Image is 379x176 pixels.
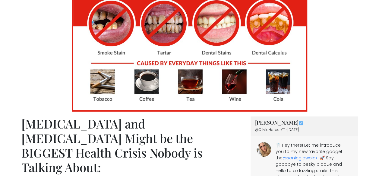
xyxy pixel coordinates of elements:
img: Image [257,142,271,157]
img: Image [298,121,303,125]
span: @OliviaHarperYT · [DATE] [255,127,299,132]
a: @sonicglowpick [283,155,317,161]
h3: [PERSON_NAME] [255,119,353,126]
